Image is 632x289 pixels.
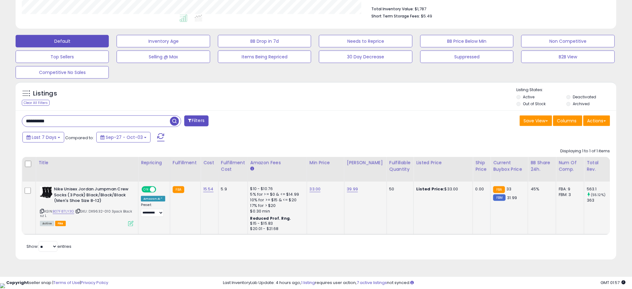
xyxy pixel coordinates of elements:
div: 5% for >= $0 & <= $14.99 [250,192,302,197]
div: Ship Price [475,159,488,173]
button: Items Being Repriced [218,51,311,63]
span: Sep-27 - Oct-03 [106,134,143,140]
div: 5.9 [221,186,243,192]
label: Archived [573,101,590,106]
small: FBA [493,186,505,193]
span: Last 7 Days [32,134,56,140]
div: Listed Price [416,159,470,166]
a: 1 listing [301,280,315,286]
a: B07F87LY3G [53,209,74,214]
div: Amazon Fees [250,159,304,166]
img: 4194nXhMWhL._SL40_.jpg [40,186,52,199]
span: Columns [557,118,577,124]
button: BB Drop in 7d [218,35,311,47]
b: Nike Unisex Jordan Jumpman Crew Socks (3 Pack) Black/Black/Black (Men's Shoe Size 8-12) [54,186,130,205]
button: Suppressed [420,51,514,63]
div: 45% [531,186,551,192]
button: Needs to Reprice [319,35,412,47]
div: Preset: [141,203,165,217]
b: Reduced Prof. Rng. [250,216,291,221]
div: seller snap | | [6,280,108,286]
div: Fulfillment [173,159,198,166]
div: FBM: 3 [559,192,579,198]
span: FBA [55,221,66,226]
div: Current Buybox Price [493,159,525,173]
label: Active [523,94,535,100]
div: $33.00 [416,186,468,192]
button: Filters [184,115,209,126]
div: $10 - $10.76 [250,186,302,192]
h5: Listings [33,89,57,98]
button: Actions [583,115,610,126]
div: BB Share 24h. [531,159,553,173]
button: Non Competitive [521,35,615,47]
div: FBA: 9 [559,186,579,192]
span: 33 [507,186,512,192]
div: Title [38,159,136,166]
button: Sep-27 - Oct-03 [96,132,151,143]
div: 17% for > $20 [250,203,302,208]
span: | SKU: DX9632-010 3pack Black sz L [40,209,132,218]
small: FBA [173,186,184,193]
span: 31.99 [507,195,517,201]
a: 33.00 [310,186,321,192]
button: Default [16,35,109,47]
div: [PERSON_NAME] [347,159,384,166]
div: 50 [389,186,409,192]
span: 2025-10-11 01:57 GMT [601,280,626,286]
li: $1,787 [371,5,605,12]
button: BB Price Below Min [420,35,514,47]
div: Fulfillable Quantity [389,159,411,173]
b: Short Term Storage Fees: [371,13,420,19]
strong: Copyright [6,280,29,286]
div: Displaying 1 to 1 of 1 items [561,148,610,154]
span: Compared to: [65,135,94,141]
div: 563.1 [587,186,612,192]
label: Deactivated [573,94,596,100]
b: Total Inventory Value: [371,6,414,12]
span: ON [142,187,150,192]
small: FBM [493,194,505,201]
div: Clear All Filters [22,100,50,106]
div: 10% for >= $15 & <= $20 [250,197,302,203]
a: Terms of Use [53,280,80,286]
a: 39.99 [347,186,358,192]
a: 15.54 [203,186,214,192]
div: 0.00 [475,186,486,192]
button: Last 7 Days [22,132,64,143]
button: B2B View [521,51,615,63]
div: Num of Comp. [559,159,581,173]
div: $0.30 min [250,208,302,214]
span: All listings currently available for purchase on Amazon [40,221,54,226]
button: Top Sellers [16,51,109,63]
label: Out of Stock [523,101,546,106]
span: $5.49 [421,13,432,19]
div: 363 [587,198,612,203]
div: ASIN: [40,186,133,226]
span: Show: entries [27,243,71,249]
div: $20.01 - $21.68 [250,226,302,232]
div: Cost [203,159,216,166]
a: Privacy Policy [81,280,108,286]
div: Last InventoryLab Update: 4 hours ago, requires user action, not synced. [223,280,626,286]
small: (55.12%) [591,192,605,197]
small: Amazon Fees. [250,166,254,172]
div: $15 - $15.83 [250,221,302,226]
div: Repricing [141,159,167,166]
div: Amazon AI * [141,196,165,202]
button: Selling @ Max [117,51,210,63]
button: 30 Day Decrease [319,51,412,63]
button: Columns [553,115,582,126]
div: Fulfillment Cost [221,159,245,173]
button: Competitive No Sales [16,66,109,79]
button: Inventory Age [117,35,210,47]
button: Save View [520,115,552,126]
span: OFF [155,187,165,192]
div: Min Price [310,159,342,166]
div: Total Rev. [587,159,610,173]
a: 7 active listings [357,280,387,286]
p: Listing States: [517,87,616,93]
b: Listed Price: [416,186,445,192]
